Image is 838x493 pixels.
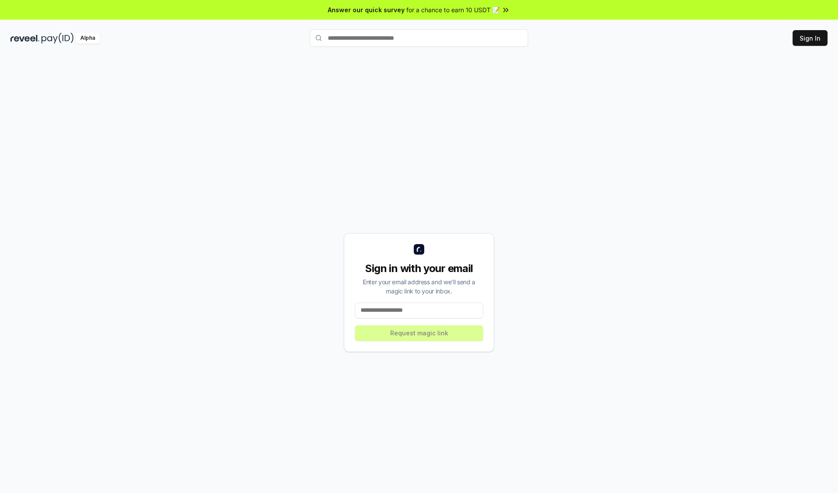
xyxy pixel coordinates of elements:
div: Sign in with your email [355,262,483,276]
div: Enter your email address and we’ll send a magic link to your inbox. [355,277,483,296]
span: for a chance to earn 10 USDT 📝 [406,5,500,14]
div: Alpha [76,33,100,44]
img: reveel_dark [10,33,40,44]
span: Answer our quick survey [328,5,405,14]
button: Sign In [793,30,828,46]
img: logo_small [414,244,424,255]
img: pay_id [41,33,74,44]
